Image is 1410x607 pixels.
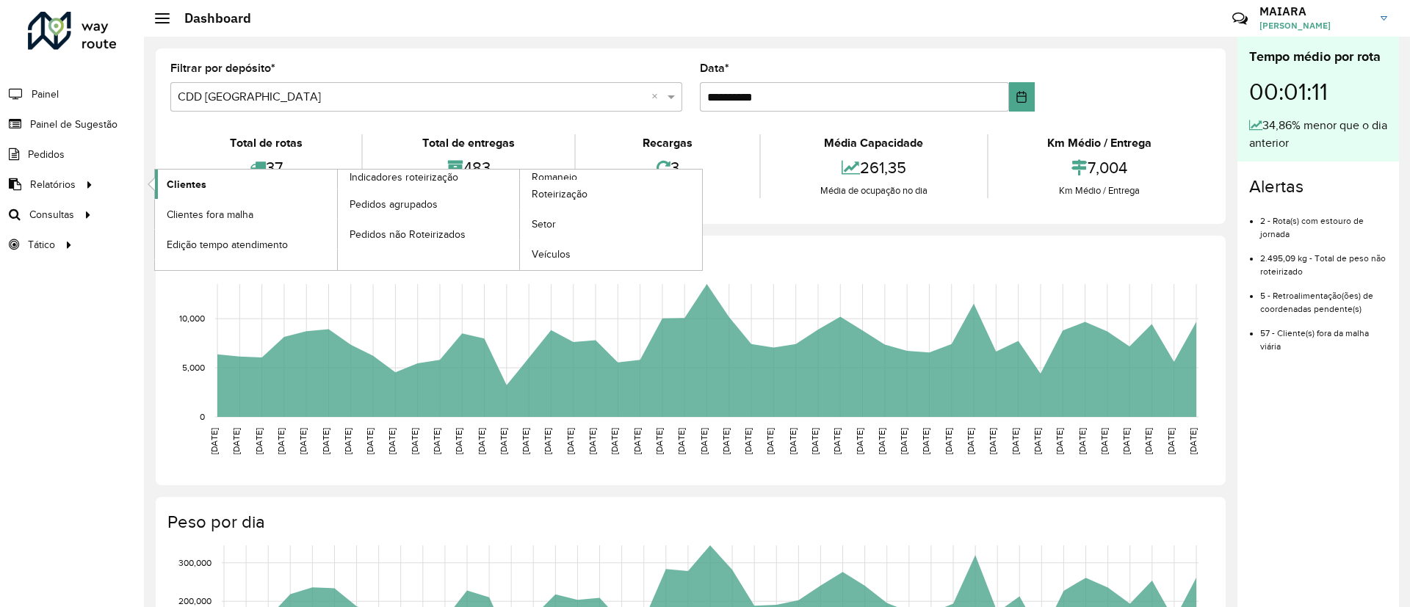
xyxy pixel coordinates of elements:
[366,152,570,183] div: 483
[565,428,575,454] text: [DATE]
[30,177,76,192] span: Relatórios
[992,134,1207,152] div: Km Médio / Entrega
[651,88,664,106] span: Clear all
[170,59,275,77] label: Filtrar por depósito
[877,428,886,454] text: [DATE]
[30,117,117,132] span: Painel de Sugestão
[810,428,820,454] text: [DATE]
[764,134,983,152] div: Média Capacidade
[276,428,286,454] text: [DATE]
[520,180,702,209] a: Roteirização
[200,412,205,421] text: 0
[1259,4,1370,18] h3: MAIARA
[521,428,530,454] text: [DATE]
[1009,82,1035,112] button: Choose Date
[155,170,337,199] a: Clientes
[1055,428,1064,454] text: [DATE]
[28,237,55,252] span: Tático
[155,170,520,270] a: Indicadores roteirização
[944,428,953,454] text: [DATE]
[921,428,930,454] text: [DATE]
[1249,67,1387,117] div: 00:01:11
[1224,3,1256,34] a: Contato Rápido
[532,170,577,185] span: Romaneio
[231,428,241,454] text: [DATE]
[654,428,664,454] text: [DATE]
[1249,176,1387,197] h4: Alertas
[178,596,211,606] text: 200,000
[1121,428,1131,454] text: [DATE]
[155,200,337,229] a: Clientes fora malha
[29,207,74,222] span: Consultas
[155,230,337,259] a: Edição tempo atendimento
[178,558,211,567] text: 300,000
[721,428,731,454] text: [DATE]
[387,428,397,454] text: [DATE]
[167,177,206,192] span: Clientes
[520,210,702,239] a: Setor
[338,219,520,249] a: Pedidos não Roteirizados
[432,428,441,454] text: [DATE]
[832,428,842,454] text: [DATE]
[520,240,702,269] a: Veículos
[1166,428,1176,454] text: [DATE]
[167,237,288,252] span: Edição tempo atendimento
[170,10,251,26] h2: Dashboard
[338,170,703,270] a: Romaneio
[764,152,983,183] div: 261,35
[1260,241,1387,278] li: 2.495,09 kg - Total de peso não roteirizado
[632,428,642,454] text: [DATE]
[1010,428,1020,454] text: [DATE]
[28,147,65,162] span: Pedidos
[1260,203,1387,241] li: 2 - Rota(s) com estouro de jornada
[182,363,205,372] text: 5,000
[765,428,775,454] text: [DATE]
[209,428,219,454] text: [DATE]
[855,428,864,454] text: [DATE]
[992,152,1207,183] div: 7,004
[366,134,570,152] div: Total de entregas
[32,87,59,102] span: Painel
[699,428,709,454] text: [DATE]
[1143,428,1153,454] text: [DATE]
[743,428,753,454] text: [DATE]
[343,428,352,454] text: [DATE]
[764,183,983,198] div: Média de ocupação no dia
[1259,19,1370,32] span: [PERSON_NAME]
[298,428,308,454] text: [DATE]
[350,197,438,212] span: Pedidos agrupados
[899,428,908,454] text: [DATE]
[1249,117,1387,152] div: 34,86% menor que o dia anterior
[174,134,358,152] div: Total de rotas
[1033,428,1042,454] text: [DATE]
[167,512,1211,533] h4: Peso por dia
[992,183,1207,198] div: Km Médio / Entrega
[167,207,253,222] span: Clientes fora malha
[788,428,798,454] text: [DATE]
[254,428,264,454] text: [DATE]
[499,428,508,454] text: [DATE]
[579,152,756,183] div: 3
[338,189,520,219] a: Pedidos agrupados
[532,217,556,232] span: Setor
[988,428,997,454] text: [DATE]
[579,134,756,152] div: Recargas
[174,152,358,183] div: 37
[700,59,729,77] label: Data
[454,428,463,454] text: [DATE]
[321,428,330,454] text: [DATE]
[365,428,375,454] text: [DATE]
[1188,428,1198,454] text: [DATE]
[676,428,686,454] text: [DATE]
[1260,316,1387,353] li: 57 - Cliente(s) fora da malha viária
[966,428,975,454] text: [DATE]
[179,313,205,323] text: 10,000
[350,170,458,185] span: Indicadores roteirização
[1260,278,1387,316] li: 5 - Retroalimentação(ões) de coordenadas pendente(s)
[1099,428,1109,454] text: [DATE]
[1249,47,1387,67] div: Tempo médio por rota
[610,428,619,454] text: [DATE]
[410,428,419,454] text: [DATE]
[350,227,466,242] span: Pedidos não Roteirizados
[1077,428,1087,454] text: [DATE]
